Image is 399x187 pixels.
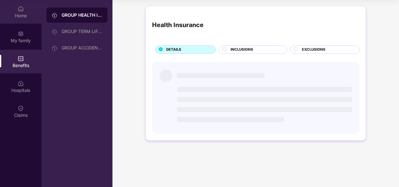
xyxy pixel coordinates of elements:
img: svg+xml;base64,PHN2ZyB3aWR0aD0iMjAiIGhlaWdodD0iMjAiIHZpZXdCb3g9IjAgMCAyMCAyMCIgZmlsbD0ibm9uZSIgeG... [18,31,24,37]
img: svg+xml;base64,PHN2ZyBpZD0iQmVuZWZpdHMiIHhtbG5zPSJodHRwOi8vd3d3LnczLm9yZy8yMDAwL3N2ZyIgd2lkdGg9Ij... [18,55,24,62]
img: svg+xml;base64,PHN2ZyBpZD0iSG9tZSIgeG1sbnM9Imh0dHA6Ly93d3cudzMub3JnLzIwMDAvc3ZnIiB3aWR0aD0iMjAiIG... [18,6,24,12]
span: EXCLUSIONS [302,47,325,53]
div: GROUP HEALTH INSURANCE [62,12,102,18]
span: INCLUSIONS [231,47,253,53]
img: svg+xml;base64,PHN2ZyBpZD0iSG9zcGl0YWxzIiB4bWxucz0iaHR0cDovL3d3dy53My5vcmcvMjAwMC9zdmciIHdpZHRoPS... [18,80,24,87]
img: svg+xml;base64,PHN2ZyB3aWR0aD0iMjAiIGhlaWdodD0iMjAiIHZpZXdCb3g9IjAgMCAyMCAyMCIgZmlsbD0ibm9uZSIgeG... [52,12,58,19]
span: DETAILS [166,47,181,53]
img: svg+xml;base64,PHN2ZyB3aWR0aD0iMjAiIGhlaWdodD0iMjAiIHZpZXdCb3g9IjAgMCAyMCAyMCIgZmlsbD0ibm9uZSIgeG... [52,29,58,35]
div: GROUP TERM LIFE INSURANCE [62,29,102,34]
img: svg+xml;base64,PHN2ZyBpZD0iQ2xhaW0iIHhtbG5zPSJodHRwOi8vd3d3LnczLm9yZy8yMDAwL3N2ZyIgd2lkdGg9IjIwIi... [18,105,24,111]
div: GROUP ACCIDENTAL INSURANCE [62,45,102,50]
div: Health Insurance [152,20,204,30]
img: svg+xml;base64,PHN2ZyB3aWR0aD0iMjAiIGhlaWdodD0iMjAiIHZpZXdCb3g9IjAgMCAyMCAyMCIgZmlsbD0ibm9uZSIgeG... [52,45,58,51]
